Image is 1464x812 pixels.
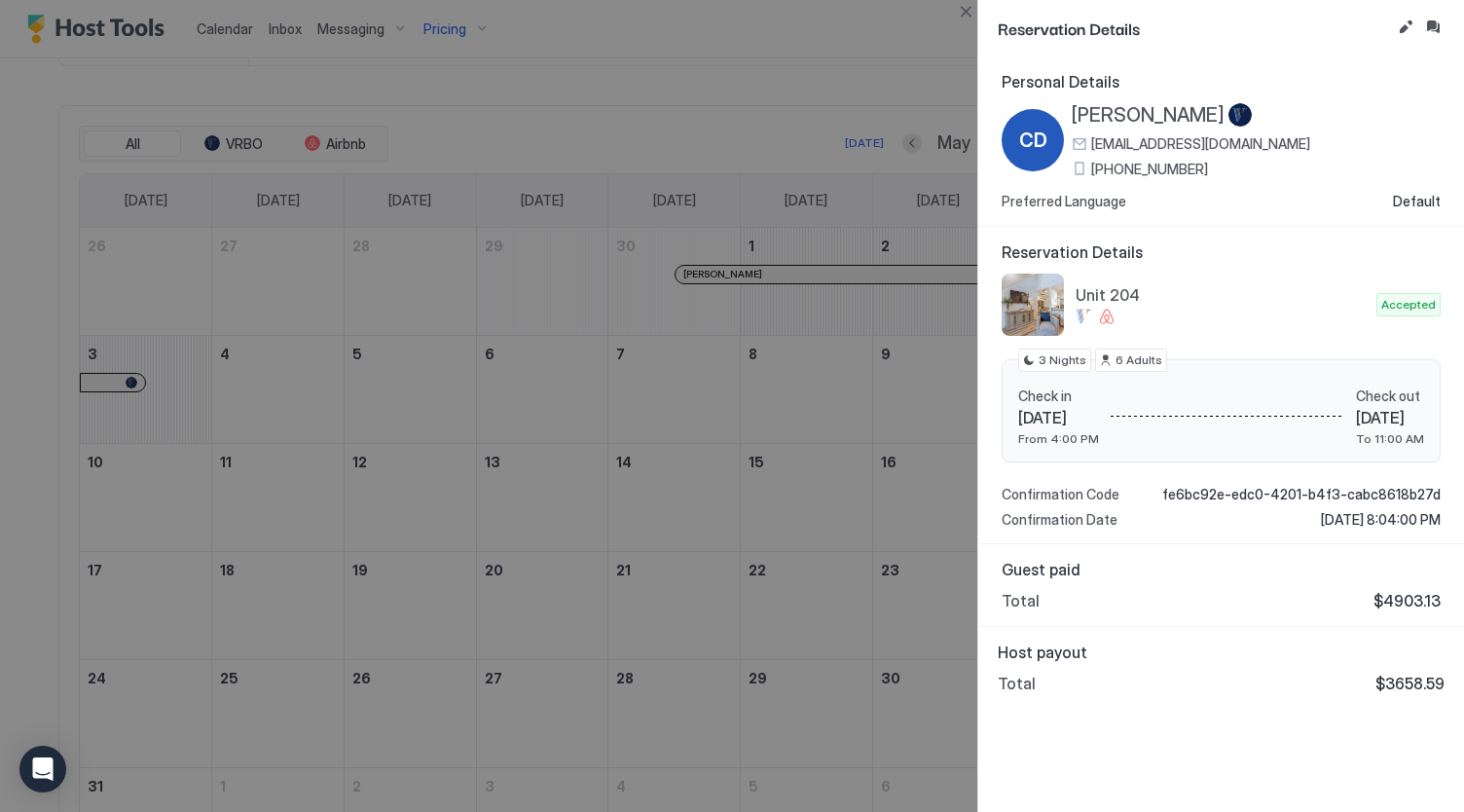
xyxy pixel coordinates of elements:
[1356,388,1424,405] span: Check out
[998,16,1390,40] span: Reservation Details
[1356,408,1424,427] span: [DATE]
[1321,511,1441,529] span: [DATE] 8:04:00 PM
[1091,135,1310,153] span: [EMAIL_ADDRESS][DOMAIN_NAME]
[1002,560,1441,579] span: Guest paid
[1002,591,1040,610] span: Total
[1018,408,1099,427] span: [DATE]
[1072,103,1225,128] span: [PERSON_NAME]
[1039,351,1086,369] span: 3 Nights
[1162,486,1441,503] span: fe6bc92e-edc0-4201-b4f3-cabc8618b27d
[1076,285,1369,305] span: Unit 204
[1018,431,1099,446] span: From 4:00 PM
[1002,274,1064,336] div: listing image
[1116,351,1162,369] span: 6 Adults
[1373,591,1441,610] span: $4903.13
[1393,193,1441,210] span: Default
[1002,511,1117,529] span: Confirmation Date
[1421,16,1445,39] button: Inbox
[998,643,1445,662] span: Host payout
[1356,431,1424,446] span: To 11:00 AM
[1019,126,1047,155] span: CD
[1394,16,1417,39] button: Edit reservation
[1381,296,1436,314] span: Accepted
[19,746,66,793] div: Open Intercom Messenger
[1002,72,1441,92] span: Personal Details
[1002,486,1119,503] span: Confirmation Code
[1018,388,1099,405] span: Check in
[1375,674,1445,693] span: $3658.59
[1002,242,1441,262] span: Reservation Details
[1002,193,1126,210] span: Preferred Language
[1091,161,1208,178] span: [PHONE_NUMBER]
[998,674,1036,693] span: Total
